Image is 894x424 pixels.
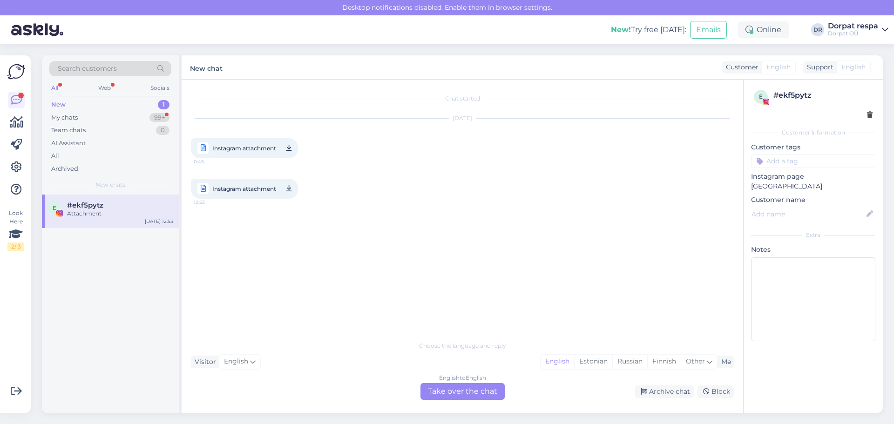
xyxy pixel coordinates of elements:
[420,383,505,400] div: Take over the chat
[194,196,229,208] span: 12:53
[738,21,789,38] div: Online
[191,114,734,122] div: [DATE]
[58,64,117,74] span: Search customers
[574,355,612,369] div: Estonian
[751,128,875,137] div: Customer information
[828,22,878,30] div: Dorpat respa
[718,357,731,367] div: Me
[191,94,734,103] div: Chat started
[51,151,59,161] div: All
[212,142,276,154] span: Instagram attachment
[751,154,875,168] input: Add a tag
[51,113,78,122] div: My chats
[635,385,694,398] div: Archive chat
[752,209,865,219] input: Add name
[751,245,875,255] p: Notes
[149,82,171,94] div: Socials
[841,62,866,72] span: English
[722,62,759,72] div: Customer
[190,61,223,74] label: New chat
[96,82,113,94] div: Web
[51,164,78,174] div: Archived
[95,181,125,189] span: New chats
[149,113,169,122] div: 99+
[51,100,66,109] div: New
[828,30,878,37] div: Dorpat OÜ
[690,21,727,39] button: Emails
[191,357,216,367] div: Visitor
[439,374,486,382] div: English to English
[212,183,276,195] span: Instagram attachment
[751,231,875,239] div: Extra
[224,357,248,367] span: English
[67,201,103,209] span: #ekf5pytz
[612,355,647,369] div: Russian
[191,138,298,158] a: Instagram attachment0:45
[611,24,686,35] div: Try free [DATE]:
[194,156,229,168] span: 0:45
[766,62,791,72] span: English
[759,93,763,100] span: e
[145,218,173,225] div: [DATE] 12:53
[7,242,24,251] div: 2 / 3
[751,172,875,182] p: Instagram page
[158,100,169,109] div: 1
[7,63,25,81] img: Askly Logo
[751,182,875,191] p: [GEOGRAPHIC_DATA]
[611,25,631,34] b: New!
[773,90,873,101] div: # ekf5pytz
[751,195,875,205] p: Customer name
[156,126,169,135] div: 0
[49,82,60,94] div: All
[191,179,298,199] a: Instagram attachment12:53
[811,23,824,36] div: DR
[7,209,24,251] div: Look Here
[698,385,734,398] div: Block
[51,126,86,135] div: Team chats
[541,355,574,369] div: English
[67,209,173,218] div: Attachment
[686,357,705,365] span: Other
[828,22,888,37] a: Dorpat respaDorpat OÜ
[751,142,875,152] p: Customer tags
[53,204,56,211] span: e
[51,139,86,148] div: AI Assistant
[191,342,734,350] div: Choose the language and reply
[803,62,833,72] div: Support
[647,355,681,369] div: Finnish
